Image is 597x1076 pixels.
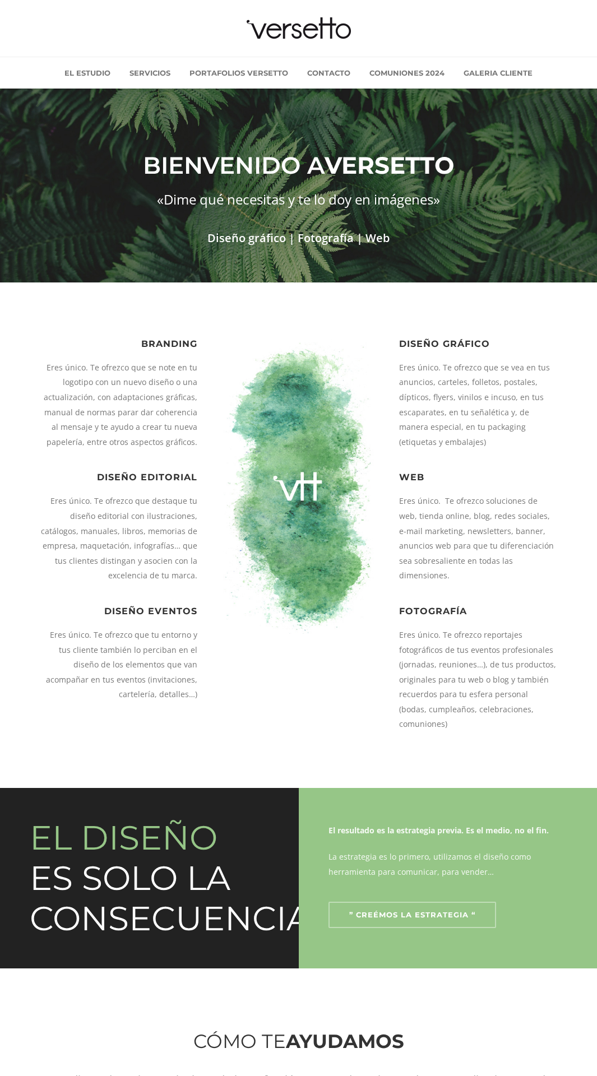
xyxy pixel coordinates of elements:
[328,902,496,928] a: ” Creémos la estrategia “
[399,472,556,483] h6: Web
[41,628,198,702] p: Eres único. Te ofrezco que tu entorno y tus cliente también lo perciban en el diseño de los eleme...
[328,825,549,836] strong: El resultado es la estrategia previa. Es el medio, no el fin.
[41,472,198,483] h6: Diseño Editorial
[56,57,119,89] a: El estudio
[328,850,567,879] p: La estrategia es lo primero, utilizamos el diseño como herramienta para comunicar, para vender…
[220,338,377,634] img: versetto_diseño_grafico_online_web_tienda_online_publicidad_alfaro_larioja_calahorra
[243,17,355,39] img: versetto
[361,57,453,89] a: Comuniones 2024
[41,187,557,211] h3: «Dime qué necesitas y te lo doy en imágenes»
[30,857,319,939] span: ES SOLO LA CONSECUENCIA.
[325,151,454,180] strong: Versetto
[41,145,557,187] h1: Bienvenido a
[399,628,556,732] p: Eres único. Te ofrezco reportajes fotográficos de tus eventos profesionales (jornadas, reuniones…...
[30,817,217,858] span: EL DISEÑO
[41,606,198,616] h6: Diseño eventos
[399,494,556,583] p: Eres único. Te ofrezco soluciones de web, tienda online, blog, redes sociales, e-mail marketing, ...
[121,57,179,89] a: Servicios
[286,1029,404,1053] strong: ayudamos
[41,494,198,583] p: Eres único. Te ofrezco que destaque tu diseño editorial con ilustraciones, catálogos, manuales, l...
[181,57,297,89] a: Portafolios Versetto
[41,228,557,248] h2: Diseño gráfico | Fotografía | Web
[299,57,359,89] a: Contacto
[399,338,556,349] h6: Diseño Gráfico
[41,338,198,349] h6: Branding
[41,360,198,450] p: Eres único. Te ofrezco que se note en tu logotipo con un nuevo diseño o una actualización, con ad...
[399,360,556,450] p: Eres único. Te ofrezco que se vea en tus anuncios, carteles, folletos, postales, dípticos, flyers...
[399,606,556,616] h6: Fotografía
[455,57,541,89] a: Galeria cliente
[344,911,481,919] span: ” Creémos la estrategia “
[41,1024,557,1059] h4: Cómo te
